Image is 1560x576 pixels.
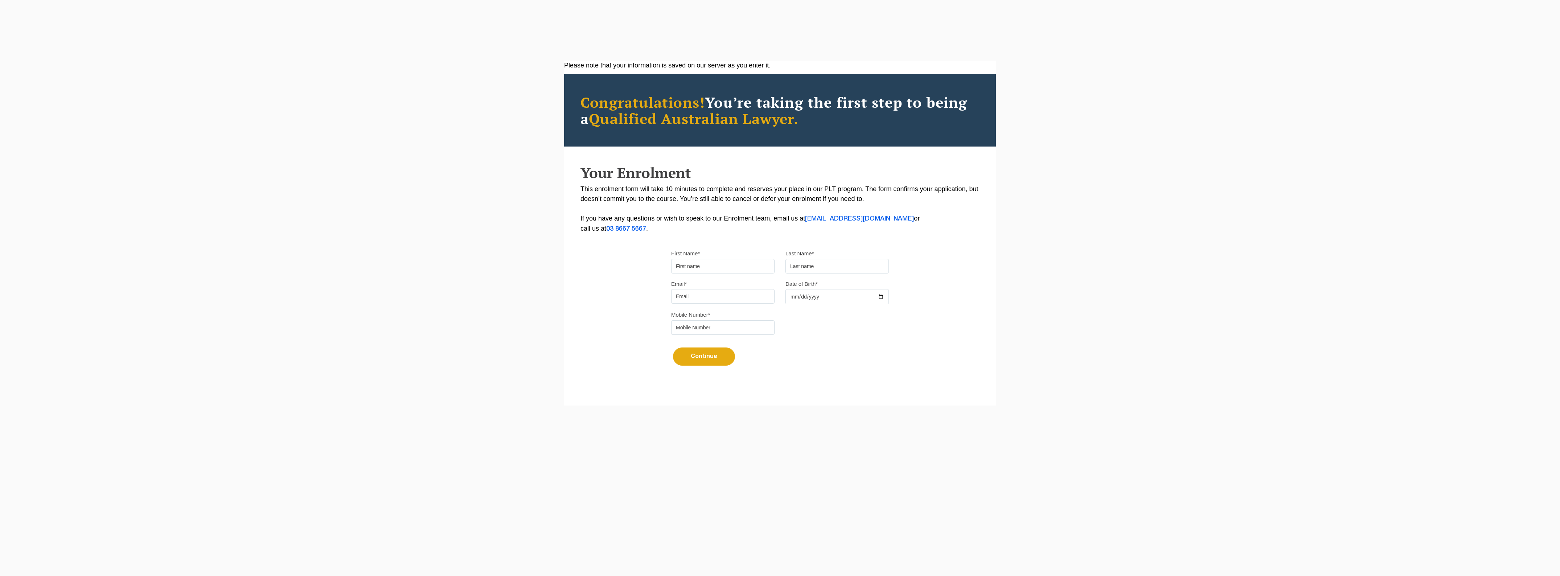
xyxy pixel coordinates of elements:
[580,165,980,181] h2: Your Enrolment
[580,184,980,234] p: This enrolment form will take 10 minutes to complete and reserves your place in our PLT program. ...
[580,92,705,112] span: Congratulations!
[606,226,646,232] a: 03 8667 5667
[785,280,818,288] label: Date of Birth*
[671,320,775,335] input: Mobile Number
[671,289,775,304] input: Email
[671,250,700,257] label: First Name*
[580,94,980,127] h2: You’re taking the first step to being a
[673,347,735,366] button: Continue
[785,259,889,273] input: Last name
[805,216,914,222] a: [EMAIL_ADDRESS][DOMAIN_NAME]
[671,280,687,288] label: Email*
[564,61,996,70] div: Please note that your information is saved on our server as you enter it.
[589,109,799,128] span: Qualified Australian Lawyer.
[671,259,775,273] input: First name
[671,311,710,318] label: Mobile Number*
[785,250,814,257] label: Last Name*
